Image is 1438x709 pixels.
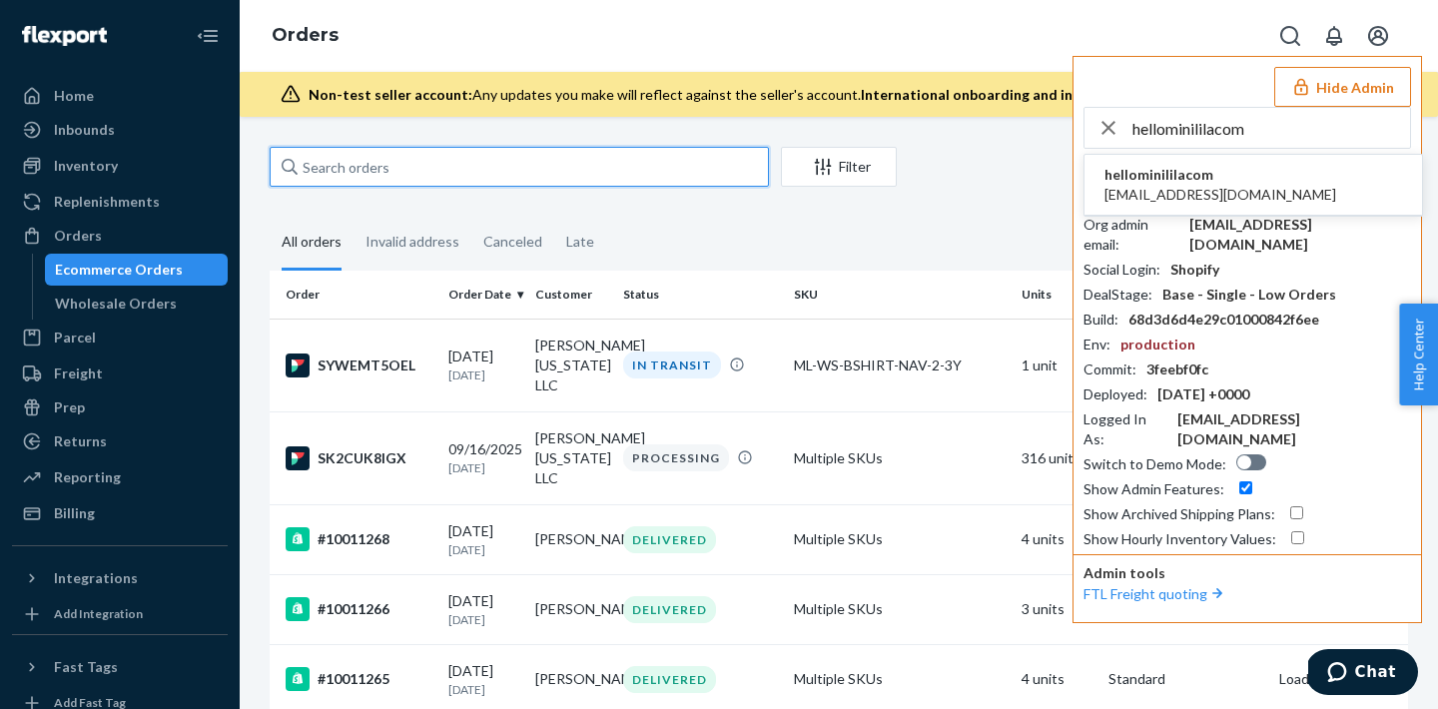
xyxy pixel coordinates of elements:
p: [DATE] [448,611,519,628]
div: Base - Single - Low Orders [1162,285,1336,305]
a: Parcel [12,322,228,354]
button: Fast Tags [12,651,228,683]
div: Orders [54,226,102,246]
div: Replenishments [54,192,160,212]
span: hellominililacom [1104,165,1336,185]
div: Deployed : [1083,384,1147,404]
div: [DATE] [448,661,519,698]
td: [PERSON_NAME] [527,504,614,574]
div: [DATE] +0000 [1157,384,1249,404]
td: Multiple SKUs [786,504,1014,574]
button: Open Search Box [1270,16,1310,56]
div: Org admin email : [1083,215,1179,255]
span: International onboarding and inbounding may not work during impersonation. [861,86,1378,103]
div: Fast Tags [54,657,118,677]
td: 1 unit [1014,319,1100,411]
div: Late [566,216,594,268]
div: Env : [1083,335,1110,354]
button: Open notifications [1314,16,1354,56]
td: 4 units [1014,504,1100,574]
div: Switch to Demo Mode : [1083,454,1226,474]
div: Build : [1083,310,1118,330]
div: Add Integration [54,605,143,622]
a: Replenishments [12,186,228,218]
td: [PERSON_NAME] [US_STATE] LLC [527,411,614,504]
div: Shopify [1170,260,1219,280]
div: DELIVERED [623,666,716,693]
div: Customer [535,286,606,303]
div: Any updates you make will reflect against the seller's account. [309,85,1378,105]
td: Multiple SKUs [786,411,1014,504]
div: Inbounds [54,120,115,140]
a: Inventory [12,150,228,182]
div: 68d3d6d4e29c01000842f6ee [1128,310,1319,330]
div: [DATE] [448,521,519,558]
a: Orders [12,220,228,252]
button: Help Center [1399,304,1438,405]
p: Standard [1108,669,1263,689]
a: Inbounds [12,114,228,146]
div: Returns [54,431,107,451]
a: Reporting [12,461,228,493]
div: All orders [282,216,342,271]
a: Wholesale Orders [45,288,229,320]
a: Orders [272,24,339,46]
div: ML-WS-BSHIRT-NAV-2-3Y [794,355,1006,375]
input: Search orders [270,147,769,187]
div: Freight [54,363,103,383]
div: Ecommerce Orders [55,260,183,280]
div: Prep [54,397,85,417]
div: DealStage : [1083,285,1152,305]
div: Wholesale Orders [55,294,177,314]
th: Order [270,271,440,319]
div: Parcel [54,328,96,348]
a: Prep [12,391,228,423]
div: production [1120,335,1195,354]
td: [PERSON_NAME] [US_STATE] LLC [527,319,614,411]
div: 09/16/2025 [448,439,519,476]
div: Show Admin Features : [1083,479,1224,499]
td: Multiple SKUs [786,574,1014,644]
a: Home [12,80,228,112]
p: [DATE] [448,681,519,698]
div: #10011266 [286,597,432,621]
th: Order Date [440,271,527,319]
span: [EMAIL_ADDRESS][DOMAIN_NAME] [1104,185,1336,205]
div: Integrations [54,568,138,588]
img: Flexport logo [22,26,107,46]
iframe: Opens a widget where you can chat to one of our agents [1308,649,1418,699]
div: PROCESSING [623,444,729,471]
ol: breadcrumbs [256,7,355,65]
p: [DATE] [448,366,519,383]
div: #10011268 [286,527,432,551]
div: [EMAIL_ADDRESS][DOMAIN_NAME] [1189,215,1411,255]
p: [DATE] [448,541,519,558]
div: Logged In As : [1083,409,1167,449]
button: Integrations [12,562,228,594]
th: Status [615,271,786,319]
div: Invalid address [365,216,459,268]
button: Close Navigation [188,16,228,56]
div: Commit : [1083,359,1136,379]
div: Filter [782,157,896,177]
div: [EMAIL_ADDRESS][DOMAIN_NAME] [1177,409,1411,449]
button: Open account menu [1358,16,1398,56]
a: Returns [12,425,228,457]
div: Show Archived Shipping Plans : [1083,504,1275,524]
div: DELIVERED [623,596,716,623]
div: SYWEMT5OEL [286,354,432,377]
th: SKU [786,271,1014,319]
div: [DATE] [448,591,519,628]
div: Canceled [483,216,542,268]
a: Billing [12,497,228,529]
div: #10011265 [286,667,432,691]
div: IN TRANSIT [623,352,721,378]
div: Home [54,86,94,106]
div: Reporting [54,467,121,487]
div: Show Hourly Inventory Values : [1083,529,1276,549]
span: Non-test seller account: [309,86,472,103]
div: [DATE] [448,347,519,383]
input: Search or paste seller ID [1132,108,1410,148]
